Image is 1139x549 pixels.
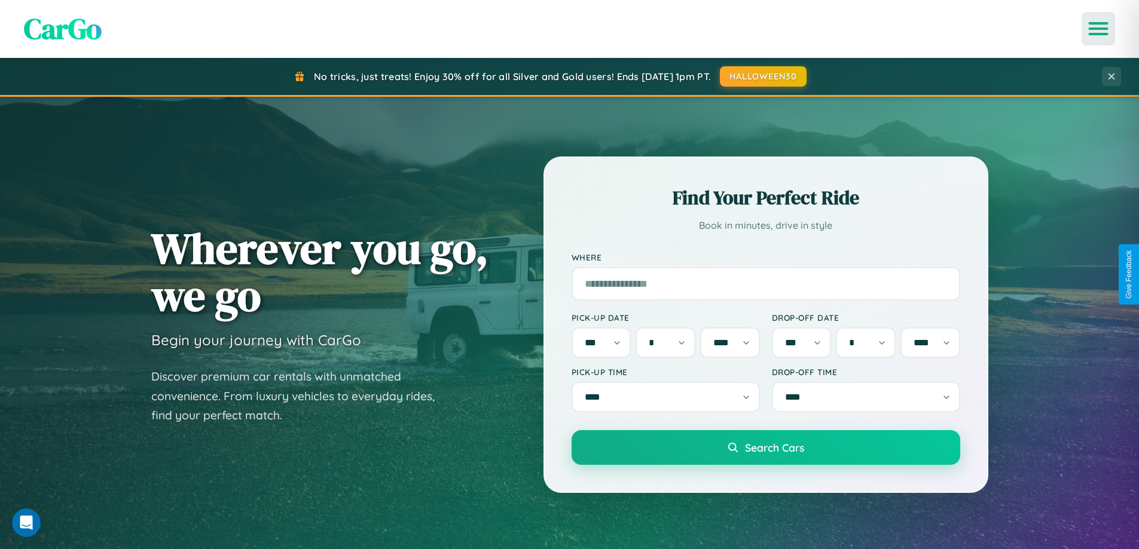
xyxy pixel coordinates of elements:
[572,430,960,465] button: Search Cars
[572,312,760,323] label: Pick-up Date
[12,508,41,537] iframe: Intercom live chat
[772,367,960,377] label: Drop-off Time
[720,66,807,87] button: HALLOWEEN30
[1125,250,1133,299] div: Give Feedback
[745,441,804,454] span: Search Cars
[572,185,960,211] h2: Find Your Perfect Ride
[1082,12,1115,45] button: Open menu
[151,331,361,349] h3: Begin your journey with CarGo
[24,9,102,48] span: CarGo
[572,367,760,377] label: Pick-up Time
[151,367,450,425] p: Discover premium car rentals with unmatched convenience. From luxury vehicles to everyday rides, ...
[572,217,960,234] p: Book in minutes, drive in style
[772,312,960,323] label: Drop-off Date
[572,252,960,262] label: Where
[314,70,711,82] span: No tricks, just treats! Enjoy 30% off for all Silver and Gold users! Ends [DATE] 1pm PT.
[151,225,488,319] h1: Wherever you go, we go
